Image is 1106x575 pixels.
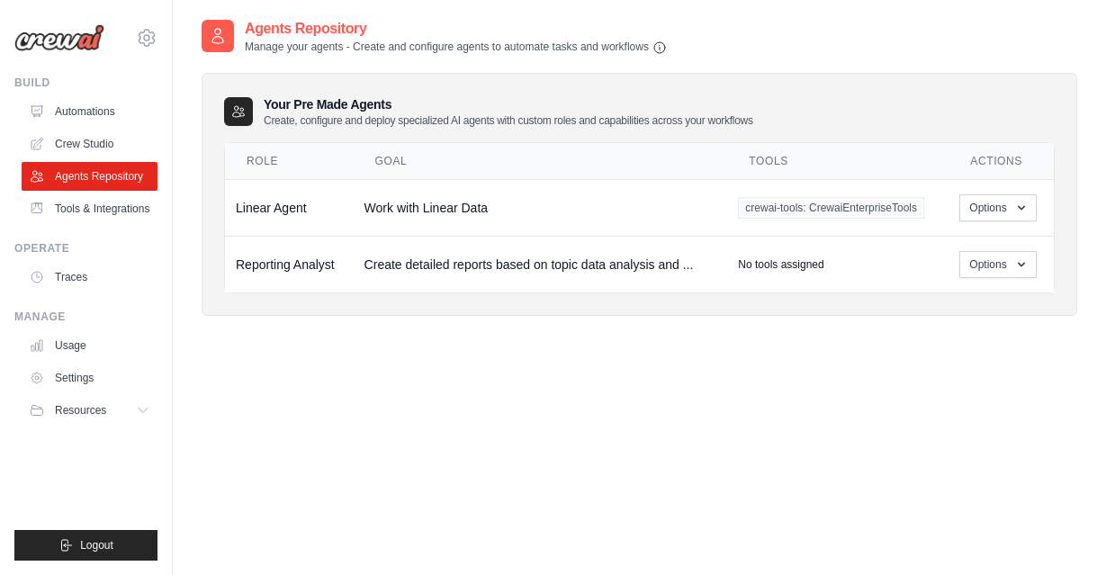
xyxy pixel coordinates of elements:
[354,143,728,180] th: Goal
[949,143,1054,180] th: Actions
[22,194,157,223] a: Tools & Integrations
[738,257,823,272] p: No tools assigned
[22,162,157,191] a: Agents Repository
[264,113,753,128] p: Create, configure and deploy specialized AI agents with custom roles and capabilities across your...
[225,179,354,236] td: Linear Agent
[55,403,106,418] span: Resources
[738,197,924,219] span: crewai-tools: CrewaiEnterpriseTools
[354,179,728,236] td: Work with Linear Data
[225,143,354,180] th: Role
[22,263,157,292] a: Traces
[22,130,157,158] a: Crew Studio
[22,331,157,360] a: Usage
[727,143,949,180] th: Tools
[22,97,157,126] a: Automations
[14,241,157,256] div: Operate
[245,40,667,55] p: Manage your agents - Create and configure agents to automate tasks and workflows
[245,18,667,40] h2: Agents Repository
[14,310,157,324] div: Manage
[14,24,104,51] img: Logo
[80,538,113,553] span: Logout
[959,251,1036,278] button: Options
[14,530,157,561] button: Logout
[22,396,157,425] button: Resources
[959,194,1036,221] button: Options
[225,236,354,292] td: Reporting Analyst
[264,95,753,128] h3: Your Pre Made Agents
[354,236,728,292] td: Create detailed reports based on topic data analysis and ...
[14,76,157,90] div: Build
[22,364,157,392] a: Settings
